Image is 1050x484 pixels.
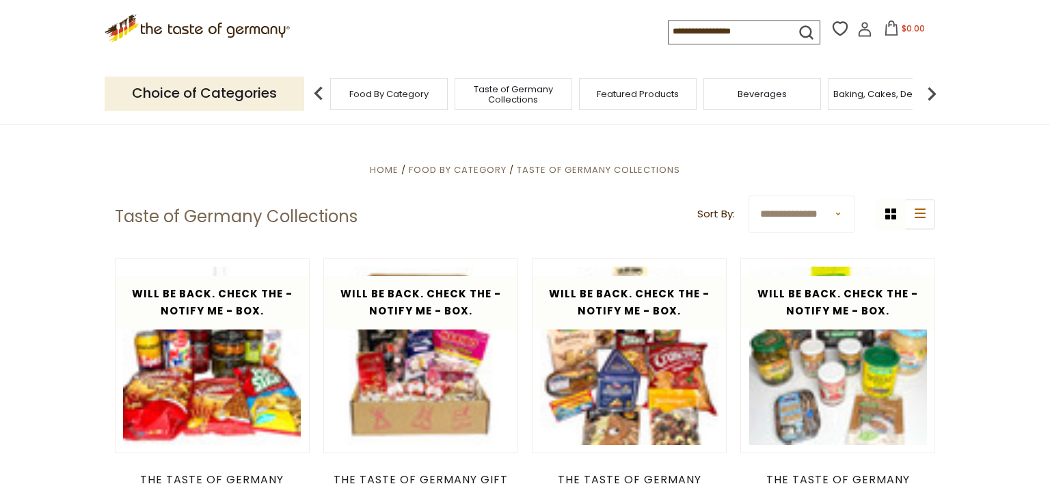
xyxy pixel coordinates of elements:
[875,21,933,41] button: $0.00
[741,259,934,453] img: The "Healthful Diet Daddy" Collection
[738,89,787,99] a: Beverages
[105,77,304,110] p: Choice of Categories
[116,259,309,453] img: The “Cocktail Time with Dad” Collection
[115,206,358,227] h1: Taste of Germany Collections
[597,89,679,99] a: Featured Products
[370,163,399,176] a: Home
[409,163,507,176] a: Food By Category
[349,89,429,99] a: Food By Category
[533,259,726,453] img: The "Snack Daddy" Collection
[833,89,939,99] a: Baking, Cakes, Desserts
[517,163,680,176] a: Taste of Germany Collections
[902,23,925,34] span: $0.00
[324,259,517,453] img: The Taste of Germany Valentine’s Day Love Collection
[305,80,332,107] img: previous arrow
[697,206,735,223] label: Sort By:
[459,84,568,105] a: Taste of Germany Collections
[918,80,945,107] img: next arrow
